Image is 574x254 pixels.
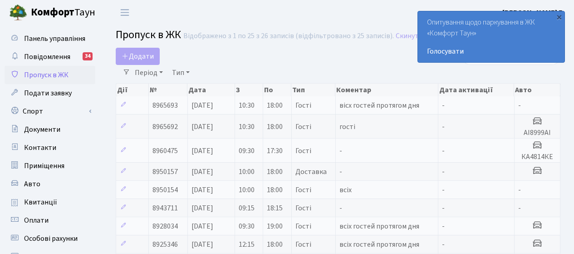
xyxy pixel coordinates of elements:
span: Гості [295,204,311,212]
th: № [149,84,188,96]
th: Коментар [335,84,438,96]
a: Приміщення [5,157,95,175]
span: - [339,203,342,213]
a: Голосувати [427,46,555,57]
span: Подати заявку [24,88,72,98]
a: Тип [168,65,193,80]
span: - [518,185,521,195]
span: Гості [295,241,311,248]
span: - [442,122,445,132]
span: 18:00 [267,100,283,110]
span: Пропуск в ЖК [116,27,181,43]
a: Пропуск в ЖК [5,66,95,84]
span: [DATE] [191,100,213,110]
span: - [339,167,342,177]
button: Переключити навігацію [113,5,136,20]
span: [DATE] [191,239,213,249]
a: Авто [5,175,95,193]
span: - [518,203,521,213]
span: - [442,221,445,231]
a: Подати заявку [5,84,95,102]
th: Дії [116,84,149,96]
span: [DATE] [191,221,213,231]
b: Комфорт [31,5,74,20]
span: - [442,203,445,213]
span: гості [339,122,355,132]
span: Особові рахунки [24,234,78,244]
span: [DATE] [191,185,213,195]
span: Документи [24,125,60,134]
span: Оплати [24,215,49,225]
span: Контакти [24,143,56,153]
span: - [442,185,445,195]
span: 10:30 [239,122,255,132]
span: - [442,167,445,177]
span: 8960475 [152,146,178,156]
span: - [442,146,445,156]
span: всіх гостей протягом дня [339,239,419,249]
span: Додати [122,51,154,61]
span: 17:30 [267,146,283,156]
span: [DATE] [191,203,213,213]
span: 8965693 [152,100,178,110]
a: [PERSON_NAME] Г. [502,7,563,18]
a: Період [131,65,167,80]
span: Таун [31,5,95,20]
span: 10:00 [239,185,255,195]
a: Документи [5,120,95,139]
th: Тип [291,84,335,96]
div: Відображено з 1 по 25 з 26 записів (відфільтровано з 25 записів). [183,32,394,40]
span: Квитанції [24,197,57,207]
a: Спорт [5,102,95,120]
span: Гості [295,186,311,194]
span: - [442,239,445,249]
span: вісх гостей протягом дня [339,100,419,110]
span: 8965692 [152,122,178,132]
span: 8928034 [152,221,178,231]
span: Повідомлення [24,52,70,62]
div: Опитування щодо паркування в ЖК «Комфорт Таун» [418,11,564,62]
span: 18:00 [267,185,283,195]
span: 19:00 [267,221,283,231]
span: Гості [295,147,311,154]
span: Гості [295,102,311,109]
span: [DATE] [191,167,213,177]
th: З [235,84,263,96]
h5: КА4814КЕ [518,153,556,161]
span: 09:30 [239,146,255,156]
th: По [263,84,291,96]
span: 09:30 [239,221,255,231]
a: Скинути [396,32,423,40]
span: 10:30 [239,100,255,110]
img: logo.png [9,4,27,22]
span: Приміщення [24,161,64,171]
span: 8950157 [152,167,178,177]
span: 12:15 [239,239,255,249]
b: [PERSON_NAME] Г. [502,8,563,18]
div: × [554,12,564,21]
span: Доставка [295,168,327,175]
span: 18:15 [267,203,283,213]
h5: АІ8999АІ [518,129,556,137]
span: Гості [295,223,311,230]
a: Панель управління [5,30,95,48]
a: Додати [116,48,160,65]
span: [DATE] [191,122,213,132]
th: Дата [187,84,235,96]
a: Квитанції [5,193,95,211]
span: 18:00 [267,122,283,132]
span: 8943711 [152,203,178,213]
a: Особові рахунки [5,229,95,248]
a: Контакти [5,139,95,157]
a: Оплати [5,211,95,229]
span: 18:00 [267,167,283,177]
span: [DATE] [191,146,213,156]
span: - [339,146,342,156]
span: 8925346 [152,239,178,249]
span: 10:00 [239,167,255,177]
span: 8950154 [152,185,178,195]
span: 18:00 [267,239,283,249]
a: Повідомлення34 [5,48,95,66]
span: Панель управління [24,34,85,44]
th: Авто [514,84,560,96]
